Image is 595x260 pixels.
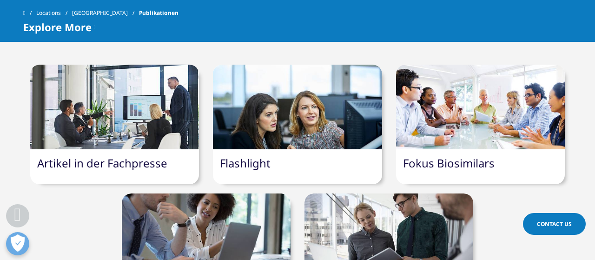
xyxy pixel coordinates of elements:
[72,5,139,21] a: [GEOGRAPHIC_DATA]
[139,5,178,21] span: Publikationen
[6,232,29,255] button: Präferenzen öffnen
[403,155,495,171] a: Fokus Biosimilars
[523,213,586,235] a: Contact Us
[23,21,92,33] span: Explore More
[36,5,72,21] a: Locations
[37,155,167,171] a: Artikel in der Fachpresse
[220,155,271,171] a: Flashlight
[537,220,572,228] span: Contact Us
